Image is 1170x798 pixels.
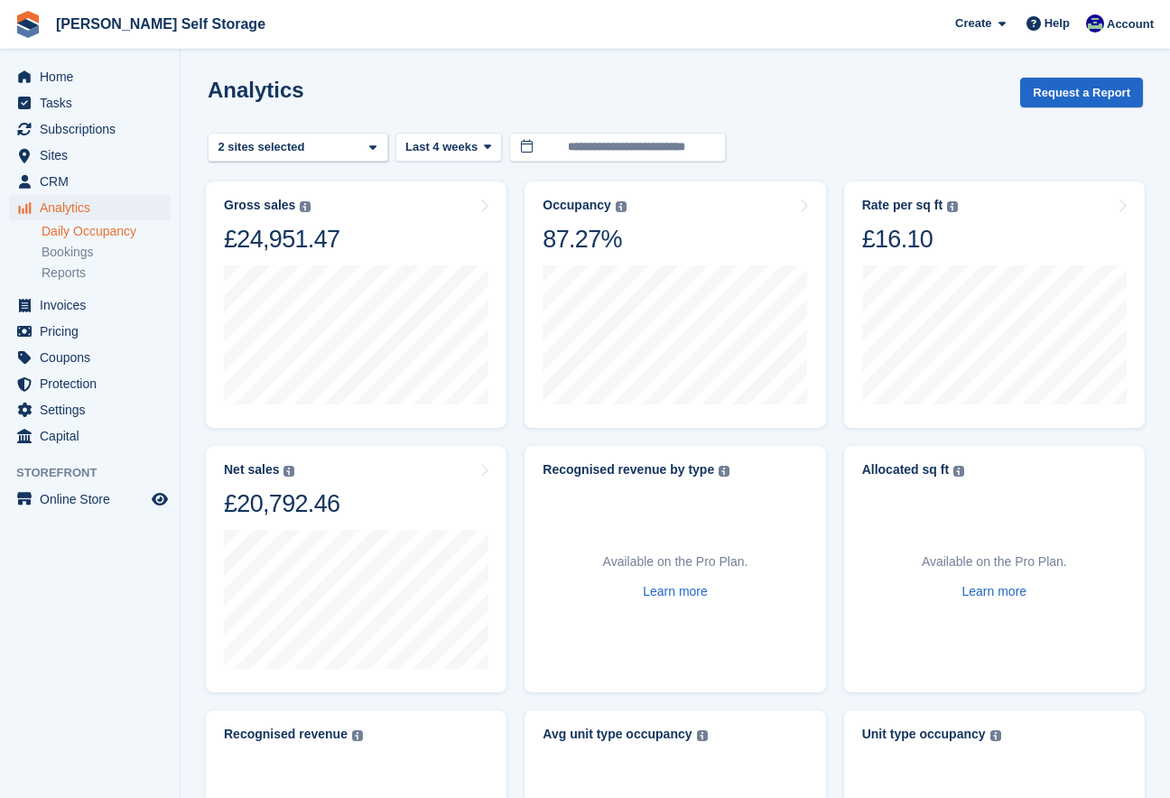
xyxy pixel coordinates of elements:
[9,169,171,194] a: menu
[9,345,171,370] a: menu
[42,223,171,240] a: Daily Occupancy
[395,133,502,162] button: Last 4 weeks
[962,582,1027,601] a: Learn more
[9,397,171,422] a: menu
[40,487,148,512] span: Online Store
[1107,15,1154,33] span: Account
[9,116,171,142] a: menu
[697,730,708,741] img: icon-info-grey-7440780725fd019a000dd9b08b2336e03edf1995a4989e88bcd33f0948082b44.svg
[40,90,148,116] span: Tasks
[990,730,1001,741] img: icon-info-grey-7440780725fd019a000dd9b08b2336e03edf1995a4989e88bcd33f0948082b44.svg
[9,64,171,89] a: menu
[405,138,478,156] span: Last 4 weeks
[16,464,180,482] span: Storefront
[40,292,148,318] span: Invoices
[224,198,295,213] div: Gross sales
[862,198,942,213] div: Rate per sq ft
[9,292,171,318] a: menu
[9,487,171,512] a: menu
[543,727,692,742] div: Avg unit type occupancy
[862,462,949,478] div: Allocated sq ft
[224,462,279,478] div: Net sales
[922,552,1067,571] p: Available on the Pro Plan.
[543,462,714,478] div: Recognised revenue by type
[283,466,294,477] img: icon-info-grey-7440780725fd019a000dd9b08b2336e03edf1995a4989e88bcd33f0948082b44.svg
[40,371,148,396] span: Protection
[224,488,339,519] div: £20,792.46
[40,397,148,422] span: Settings
[543,198,610,213] div: Occupancy
[149,488,171,510] a: Preview store
[300,201,311,212] img: icon-info-grey-7440780725fd019a000dd9b08b2336e03edf1995a4989e88bcd33f0948082b44.svg
[1020,78,1143,107] button: Request a Report
[9,90,171,116] a: menu
[616,201,627,212] img: icon-info-grey-7440780725fd019a000dd9b08b2336e03edf1995a4989e88bcd33f0948082b44.svg
[9,143,171,168] a: menu
[40,116,148,142] span: Subscriptions
[543,224,626,255] div: 87.27%
[9,423,171,449] a: menu
[40,143,148,168] span: Sites
[224,224,339,255] div: £24,951.47
[40,319,148,344] span: Pricing
[9,195,171,220] a: menu
[603,552,748,571] p: Available on the Pro Plan.
[862,727,986,742] div: Unit type occupancy
[955,14,991,32] span: Create
[1045,14,1070,32] span: Help
[9,319,171,344] a: menu
[40,345,148,370] span: Coupons
[42,244,171,261] a: Bookings
[947,201,958,212] img: icon-info-grey-7440780725fd019a000dd9b08b2336e03edf1995a4989e88bcd33f0948082b44.svg
[224,727,348,742] div: Recognised revenue
[719,466,729,477] img: icon-info-grey-7440780725fd019a000dd9b08b2336e03edf1995a4989e88bcd33f0948082b44.svg
[40,64,148,89] span: Home
[953,466,964,477] img: icon-info-grey-7440780725fd019a000dd9b08b2336e03edf1995a4989e88bcd33f0948082b44.svg
[1086,14,1104,32] img: Justin Farthing
[14,11,42,38] img: stora-icon-8386f47178a22dfd0bd8f6a31ec36ba5ce8667c1dd55bd0f319d3a0aa187defe.svg
[42,264,171,282] a: Reports
[215,138,311,156] div: 2 sites selected
[643,582,708,601] a: Learn more
[49,9,273,39] a: [PERSON_NAME] Self Storage
[208,78,304,102] h2: Analytics
[9,371,171,396] a: menu
[40,423,148,449] span: Capital
[40,169,148,194] span: CRM
[862,224,958,255] div: £16.10
[40,195,148,220] span: Analytics
[352,730,363,741] img: icon-info-grey-7440780725fd019a000dd9b08b2336e03edf1995a4989e88bcd33f0948082b44.svg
